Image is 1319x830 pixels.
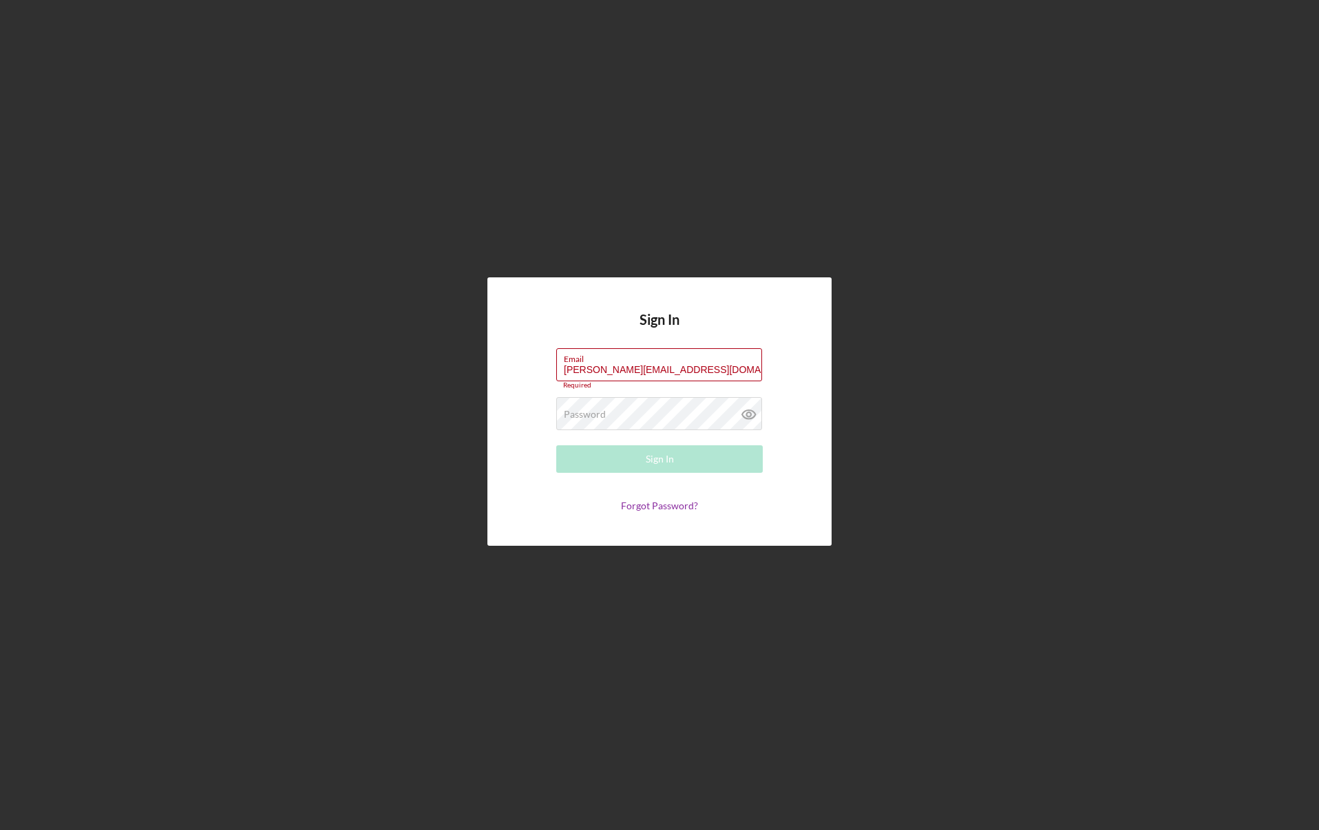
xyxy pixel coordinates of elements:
label: Password [564,409,606,420]
h4: Sign In [640,312,679,348]
a: Forgot Password? [621,500,698,511]
div: Required [556,381,763,390]
button: Sign In [556,445,763,473]
label: Email [564,349,762,364]
div: Sign In [646,445,674,473]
